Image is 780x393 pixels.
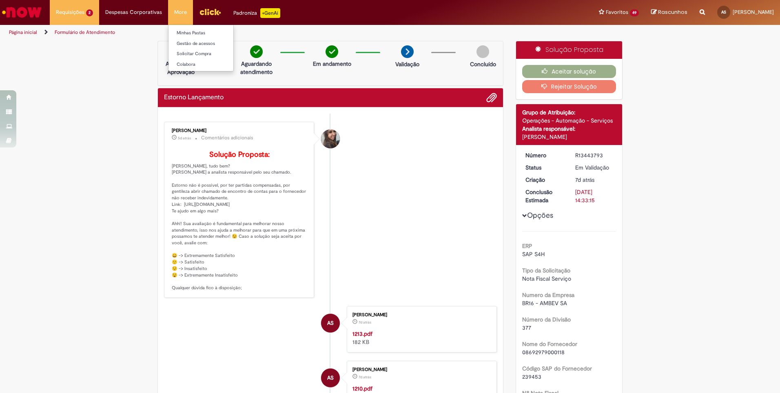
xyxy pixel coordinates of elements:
p: [PERSON_NAME], tudo bem? [PERSON_NAME] a analista responsável pelo seu chamado. Estorno não é pos... [172,151,308,291]
div: 25/08/2025 11:33:11 [575,176,613,184]
span: 7d atrás [575,176,594,183]
span: 377 [522,324,531,331]
div: Operações - Automação - Serviços [522,116,616,125]
b: Numero da Empresa [522,291,574,299]
time: 25/08/2025 11:33:11 [575,176,594,183]
div: R13443793 [575,151,613,159]
div: [PERSON_NAME] [172,128,308,133]
p: Aguardando atendimento [237,60,276,76]
a: Página inicial [9,29,37,36]
div: Em Validação [575,163,613,172]
img: check-circle-green.png [326,45,338,58]
span: Favoritos [606,8,628,16]
b: ERP [522,242,532,250]
p: Em andamento [313,60,351,68]
dt: Número [519,151,569,159]
span: Despesas Corporativas [105,8,162,16]
div: Grupo de Atribuição: [522,108,616,116]
p: Concluído [470,60,496,68]
div: Padroniza [233,8,280,18]
a: Minhas Pastas [168,29,258,38]
span: 7d atrás [359,320,371,325]
dt: Status [519,163,569,172]
img: ServiceNow [1,4,43,20]
a: Formulário de Atendimento [55,29,115,36]
b: Número da Divisão [522,316,571,323]
span: 239453 [522,373,541,380]
span: Nota Fiscal Serviço [522,275,571,282]
b: Solução Proposta: [209,150,270,159]
span: 49 [630,9,639,16]
ul: More [168,25,234,71]
div: [DATE] 14:33:15 [575,188,613,204]
img: check-circle-green.png [250,45,263,58]
span: SAP S4H [522,250,545,258]
small: Comentários adicionais [201,134,253,141]
img: img-circle-grey.png [476,45,489,58]
time: 25/08/2025 11:32:53 [359,375,371,380]
p: Validação [395,60,419,68]
div: Abigail Christine Sousa dos Santos [321,368,340,387]
span: 7d atrás [359,375,371,380]
button: Aceitar solução [522,65,616,78]
span: Rascunhos [658,8,687,16]
span: AS [721,9,726,15]
img: click_logo_yellow_360x200.png [199,6,221,18]
div: [PERSON_NAME] [352,367,488,372]
span: 5d atrás [178,136,191,141]
a: Rascunhos [651,9,687,16]
span: BR16 - AMBEV SA [522,299,567,307]
div: Solução Proposta [516,41,623,59]
time: 25/08/2025 11:32:57 [359,320,371,325]
div: [PERSON_NAME] [352,313,488,317]
ul: Trilhas de página [6,25,514,40]
dt: Conclusão Estimada [519,188,569,204]
b: Tipo da Solicitação [522,267,570,274]
dt: Criação [519,176,569,184]
span: 08692979000118 [522,348,565,356]
span: 2 [86,9,93,16]
p: Aguardando Aprovação [161,60,201,76]
span: AS [327,368,334,388]
button: Adicionar anexos [486,92,497,103]
span: More [174,8,187,16]
a: Gestão de acessos [168,39,258,48]
a: 1213.pdf [352,330,372,337]
time: 28/08/2025 07:52:35 [178,136,191,141]
b: Código SAP do Fornecedor [522,365,592,372]
span: Requisições [56,8,84,16]
div: Nicole Bueno De Camargo Pinto [321,130,340,148]
span: AS [327,313,334,333]
button: Rejeitar Solução [522,80,616,93]
a: 1210.pdf [352,385,372,392]
p: +GenAi [260,8,280,18]
img: arrow-next.png [401,45,414,58]
b: Nome do Fornecedor [522,340,577,348]
div: 182 KB [352,330,488,346]
div: [PERSON_NAME] [522,133,616,141]
h2: Estorno Lançamento Histórico de tíquete [164,94,224,101]
div: Abigail Christine Sousa dos Santos [321,314,340,333]
a: Colabora [168,60,258,69]
div: Analista responsável: [522,125,616,133]
a: Solicitar Compra [168,49,258,58]
span: [PERSON_NAME] [733,9,774,16]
